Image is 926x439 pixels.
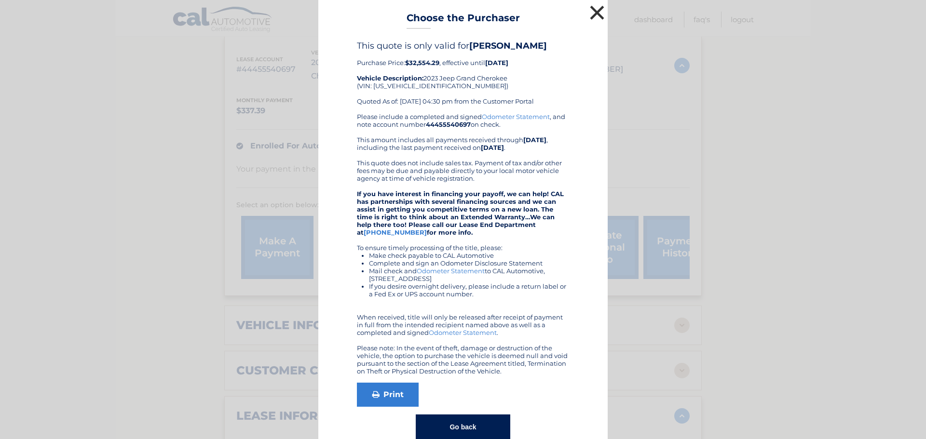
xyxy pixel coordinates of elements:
[485,59,508,67] b: [DATE]
[357,190,564,236] strong: If you have interest in financing your payoff, we can help! CAL has partnerships with several fin...
[357,383,419,407] a: Print
[523,136,546,144] b: [DATE]
[587,3,607,22] button: ×
[405,59,439,67] b: $32,554.29
[369,282,569,298] li: If you desire overnight delivery, please include a return label or a Fed Ex or UPS account number.
[481,144,504,151] b: [DATE]
[364,228,427,236] a: [PHONE_NUMBER]
[357,113,569,375] div: Please include a completed and signed , and note account number on check. This amount includes al...
[369,252,569,259] li: Make check payable to CAL Automotive
[357,40,569,113] div: Purchase Price: , effective until 2023 Jeep Grand Cherokee (VIN: [US_VEHICLE_IDENTIFICATION_NUMBE...
[407,12,520,29] h3: Choose the Purchaser
[369,259,569,267] li: Complete and sign an Odometer Disclosure Statement
[357,40,569,51] h4: This quote is only valid for
[417,267,485,275] a: Odometer Statement
[426,120,471,128] b: 44455540697
[482,113,550,120] a: Odometer Statement
[357,74,423,82] strong: Vehicle Description:
[469,40,547,51] b: [PERSON_NAME]
[429,329,497,336] a: Odometer Statement
[369,267,569,282] li: Mail check and to CAL Automotive, [STREET_ADDRESS]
